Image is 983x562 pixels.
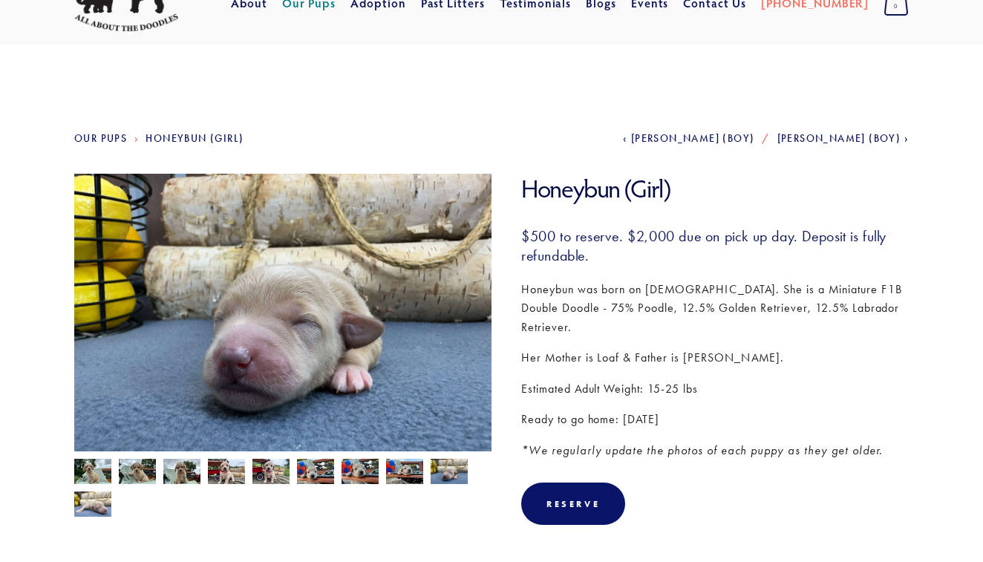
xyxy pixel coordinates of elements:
p: Ready to go home: [DATE] [521,410,909,429]
img: Honeybun 4.jpg [342,458,379,486]
p: Honeybun was born on [DEMOGRAPHIC_DATA]. She is a Miniature F1B Double Doodle - 75% Poodle, 12.5%... [521,280,909,337]
img: Honeybun 8.jpg [74,459,111,487]
img: Honeybun 7.jpg [208,459,245,487]
div: Reserve [521,483,625,525]
img: Honeybun 1.jpg [74,491,111,519]
div: Reserve [546,498,600,509]
a: Our Pups [74,132,127,145]
a: [PERSON_NAME] (Boy) [777,132,909,145]
img: Honeybun 3.jpg [386,459,423,487]
img: Honeybun 10.jpg [163,459,200,487]
em: *We regularly update the photos of each puppy as they get older. [521,443,883,457]
h1: Honeybun (Girl) [521,174,909,204]
span: [PERSON_NAME] (Boy) [631,132,755,145]
p: Her Mother is Loaf & Father is [PERSON_NAME]. [521,348,909,367]
a: [PERSON_NAME] (Boy) [623,132,754,145]
img: Honeybun 9.jpg [119,459,156,487]
p: Estimated Adult Weight: 15-25 lbs [521,379,909,399]
a: Honeybun (Girl) [146,132,244,145]
h3: $500 to reserve. $2,000 due on pick up day. Deposit is fully refundable. [521,226,909,265]
img: Honeybun 2.jpg [431,458,468,486]
img: Honeybun 2.jpg [74,156,491,469]
span: [PERSON_NAME] (Boy) [777,132,901,145]
img: Honeybun 6.jpg [252,459,290,487]
img: Honeybun 5.jpg [297,458,334,486]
